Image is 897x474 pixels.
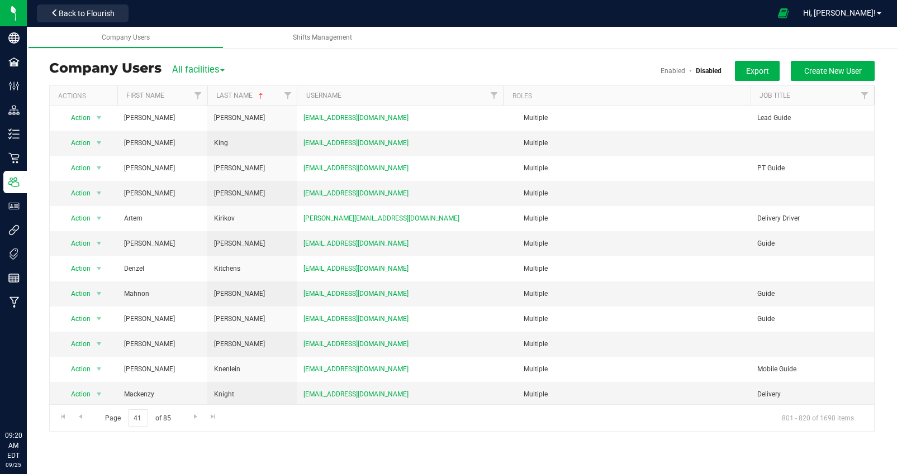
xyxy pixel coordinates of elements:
span: Multiple [524,114,548,122]
a: Filter [278,86,297,105]
span: select [92,311,106,327]
span: [EMAIL_ADDRESS][DOMAIN_NAME] [303,389,409,400]
span: [PERSON_NAME] [214,188,265,199]
span: select [92,210,106,226]
span: Multiple [524,240,548,247]
div: Actions [58,92,113,100]
span: Shifts Management [293,33,352,41]
span: [PERSON_NAME][EMAIL_ADDRESS][DOMAIN_NAME] [303,213,459,224]
a: Go to the next page [187,409,203,424]
span: Guide [757,289,775,299]
a: Job Title [760,92,790,99]
span: 801 - 820 of 1690 items [773,409,863,426]
span: Denzel [124,264,144,274]
span: Multiple [524,290,548,298]
span: [PERSON_NAME] [214,113,265,123]
span: Action [61,261,92,276]
span: [PERSON_NAME] [124,238,175,249]
span: select [92,236,106,251]
span: Create New User [804,66,862,75]
span: Open Ecommerce Menu [771,2,796,24]
span: [EMAIL_ADDRESS][DOMAIN_NAME] [303,138,409,149]
span: [PERSON_NAME] [214,163,265,174]
span: select [92,110,106,126]
a: Go to the previous page [72,409,88,424]
span: Action [61,286,92,301]
span: Delivery [757,389,781,400]
a: First Name [126,92,164,99]
th: Roles [503,86,751,106]
span: Export [746,66,769,75]
span: [PERSON_NAME] [124,339,175,349]
inline-svg: Manufacturing [8,296,20,308]
button: Export [735,61,780,81]
span: King [214,138,228,149]
span: Company Users [102,33,150,41]
span: Action [61,160,92,176]
span: Mackenzy [124,389,154,400]
span: Action [61,185,92,201]
span: Mobile Guide [757,364,796,375]
inline-svg: Reports [8,272,20,284]
span: [PERSON_NAME] [214,314,265,324]
span: select [92,135,106,151]
a: Filter [485,86,503,105]
span: Artem [124,213,143,224]
span: Action [61,110,92,126]
a: Filter [188,86,207,105]
span: [EMAIL_ADDRESS][DOMAIN_NAME] [303,163,409,174]
span: Delivery Driver [757,213,800,224]
span: [PERSON_NAME] [124,163,175,174]
inline-svg: Tags [8,248,20,260]
span: Action [61,236,92,251]
p: 09:20 AM EDT [5,430,22,461]
span: [PERSON_NAME] [214,339,265,349]
inline-svg: Configuration [8,80,20,92]
span: Action [61,361,92,377]
span: [PERSON_NAME] [124,364,175,375]
a: Last Name [216,92,265,99]
span: Action [61,210,92,226]
span: Guide [757,314,775,324]
span: [EMAIL_ADDRESS][DOMAIN_NAME] [303,289,409,299]
span: [EMAIL_ADDRESS][DOMAIN_NAME] [303,264,409,274]
inline-svg: Inventory [8,128,20,140]
inline-svg: Facilities [8,56,20,68]
span: select [92,185,106,201]
span: [EMAIL_ADDRESS][DOMAIN_NAME] [303,339,409,349]
span: Multiple [524,390,548,398]
button: Back to Flourish [37,4,129,22]
p: 09/25 [5,461,22,469]
span: select [92,160,106,176]
span: Action [61,386,92,402]
span: Kirikov [214,213,235,224]
span: PT Guide [757,163,785,174]
span: Multiple [524,365,548,373]
inline-svg: Distribution [8,104,20,116]
span: [PERSON_NAME] [124,113,175,123]
inline-svg: Retail [8,152,20,164]
span: select [92,286,106,301]
span: [EMAIL_ADDRESS][DOMAIN_NAME] [303,188,409,199]
input: 41 [128,409,148,427]
span: Knight [214,389,234,400]
span: Action [61,336,92,352]
span: [EMAIL_ADDRESS][DOMAIN_NAME] [303,238,409,249]
span: [PERSON_NAME] [214,289,265,299]
span: Multiple [524,340,548,348]
span: select [92,361,106,377]
span: Guide [757,238,775,249]
span: Multiple [524,265,548,272]
button: Create New User [791,61,875,81]
span: Back to Flourish [59,9,115,18]
span: [PERSON_NAME] [214,238,265,249]
span: Multiple [524,189,548,197]
span: Action [61,311,92,327]
a: Disabled [696,67,722,75]
a: Filter [856,86,874,105]
span: select [92,336,106,352]
span: [EMAIL_ADDRESS][DOMAIN_NAME] [303,364,409,375]
span: [PERSON_NAME] [124,138,175,149]
span: Action [61,135,92,151]
span: select [92,261,106,276]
